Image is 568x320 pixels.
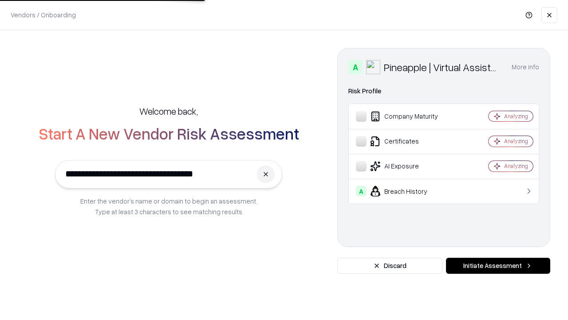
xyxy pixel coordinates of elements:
[139,105,198,117] h5: Welcome back,
[504,162,528,170] div: Analyzing
[337,258,442,274] button: Discard
[512,59,539,75] button: More info
[11,10,76,20] p: Vendors / Onboarding
[356,111,462,122] div: Company Maturity
[384,60,501,74] div: Pineapple | Virtual Assistant Agency
[348,86,539,96] div: Risk Profile
[356,136,462,147] div: Certificates
[80,196,257,217] p: Enter the vendor’s name or domain to begin an assessment. Type at least 3 characters to see match...
[356,161,462,172] div: AI Exposure
[366,60,380,74] img: Pineapple | Virtual Assistant Agency
[504,137,528,145] div: Analyzing
[356,186,367,196] div: A
[446,258,550,274] button: Initiate Assessment
[504,112,528,120] div: Analyzing
[348,60,363,74] div: A
[356,186,462,196] div: Breach History
[39,124,299,142] h2: Start A New Vendor Risk Assessment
